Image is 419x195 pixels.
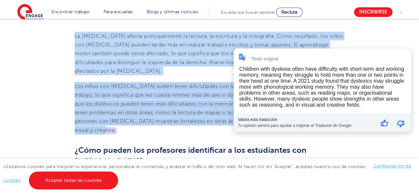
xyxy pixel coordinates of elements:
div: Tu opinión servirá para ayudar a mejorar el Traductor de Google [238,122,374,128]
font: . También pueden tener problemas en otras áreas, como la lectura de mapas o la organización. Sin ... [75,101,337,133]
font: Utilizamos cookies para mejorar tu experiencia, personalizar el contenido y analizar el tráfico d... [3,164,367,169]
font: Los niños con [MEDICAL_DATA] suelen tener dificultades con la memoria a corto plazo y la memoria ... [75,83,336,98]
a: Aceptar todas las cookies [29,171,118,189]
font: La [MEDICAL_DATA] afecta principalmente la lectura, la escritura y la ortografía. Como resultado,... [75,33,343,74]
div: Texto original [251,56,279,61]
div: Children with dyslexia often have difficulty with short-term and working memory, meaning they str... [239,66,404,108]
font: Aceptar todas las cookies [45,178,102,183]
font: reveló que los disléxicos pueden tener más dificultades con la memoria de trabajo fonológica [75,92,339,107]
button: Mala traducción [393,115,409,132]
font: ¿Cómo pueden los profesores identificar a los estudiantes con [MEDICAL_DATA]? [75,146,307,166]
div: Valora esta traducción [238,117,374,122]
button: Buena traducción [376,115,392,132]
